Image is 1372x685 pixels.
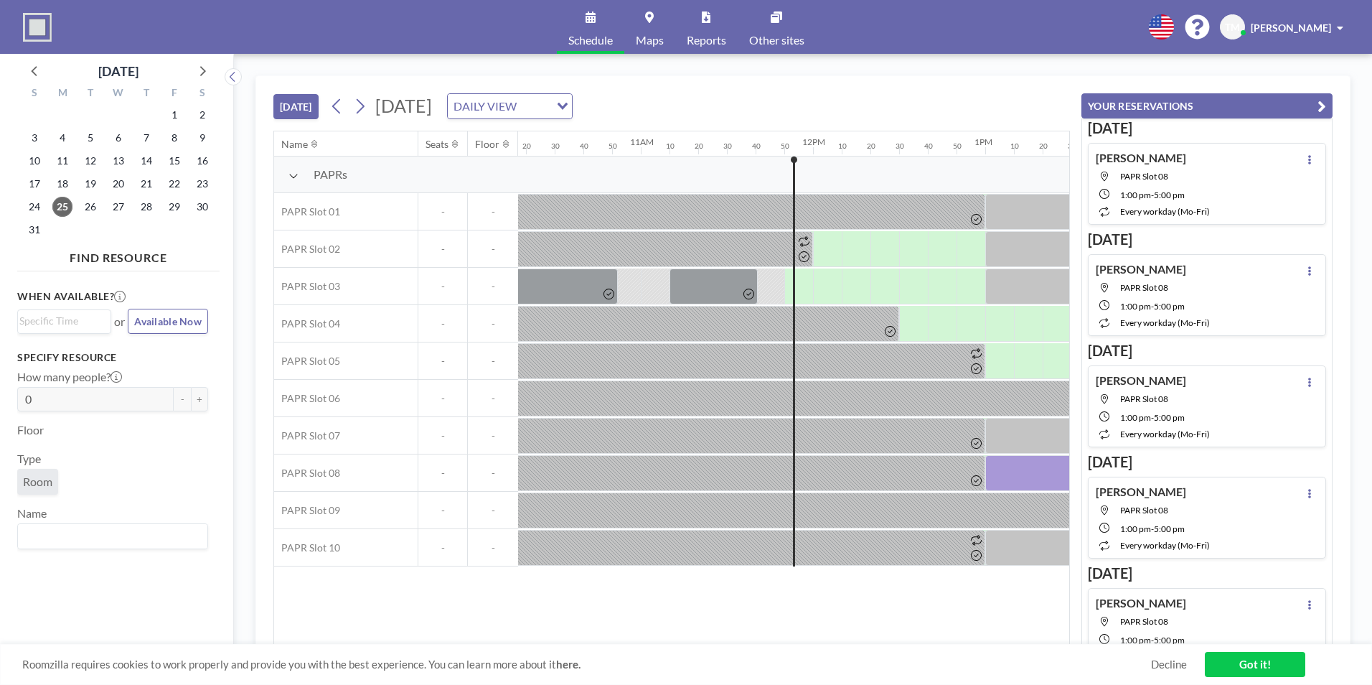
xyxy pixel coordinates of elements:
[1120,505,1168,516] span: PAPR Slot 08
[1154,190,1185,200] span: 5:00 PM
[551,141,560,151] div: 30
[556,658,581,671] a: here.
[52,151,72,171] span: Monday, August 11, 2025
[468,317,518,330] span: -
[802,136,825,147] div: 12PM
[1151,658,1187,671] a: Decline
[108,197,128,217] span: Wednesday, August 27, 2025
[23,475,52,489] span: Room
[468,504,518,517] span: -
[274,467,340,480] span: PAPR Slot 08
[468,205,518,218] span: -
[1096,373,1186,388] h4: [PERSON_NAME]
[160,85,188,103] div: F
[418,317,467,330] span: -
[522,141,531,151] div: 20
[1081,93,1333,118] button: YOUR RESERVATIONS
[274,504,340,517] span: PAPR Slot 09
[52,174,72,194] span: Monday, August 18, 2025
[1068,141,1076,151] div: 30
[1205,652,1305,677] a: Got it!
[1120,301,1151,312] span: 1:00 PM
[80,151,100,171] span: Tuesday, August 12, 2025
[281,138,308,151] div: Name
[17,506,47,521] label: Name
[49,85,77,103] div: M
[418,280,467,293] span: -
[19,527,199,546] input: Search for option
[475,138,499,151] div: Floor
[80,197,100,217] span: Tuesday, August 26, 2025
[468,467,518,480] span: -
[1088,453,1326,471] h3: [DATE]
[666,141,675,151] div: 10
[134,315,202,327] span: Available Now
[105,85,133,103] div: W
[22,658,1151,671] span: Roomzilla requires cookies to work properly and provide you with the best experience. You can lea...
[136,197,156,217] span: Thursday, August 28, 2025
[274,541,340,554] span: PAPR Slot 10
[128,309,208,334] button: Available Now
[1151,412,1154,423] span: -
[1120,282,1168,293] span: PAPR Slot 08
[418,392,467,405] span: -
[274,355,340,368] span: PAPR Slot 05
[24,197,44,217] span: Sunday, August 24, 2025
[867,141,875,151] div: 20
[108,128,128,148] span: Wednesday, August 6, 2025
[521,97,548,116] input: Search for option
[80,128,100,148] span: Tuesday, August 5, 2025
[273,94,319,119] button: [DATE]
[1120,635,1151,646] span: 1:00 PM
[114,314,125,329] span: or
[1096,485,1186,499] h4: [PERSON_NAME]
[24,128,44,148] span: Sunday, August 3, 2025
[17,452,41,466] label: Type
[17,370,122,384] label: How many people?
[468,280,518,293] span: -
[80,174,100,194] span: Tuesday, August 19, 2025
[1096,151,1186,165] h4: [PERSON_NAME]
[274,243,340,256] span: PAPR Slot 02
[1088,564,1326,582] h3: [DATE]
[687,34,726,46] span: Reports
[24,220,44,240] span: Sunday, August 31, 2025
[274,280,340,293] span: PAPR Slot 03
[19,313,103,329] input: Search for option
[136,174,156,194] span: Thursday, August 21, 2025
[52,128,72,148] span: Monday, August 4, 2025
[24,174,44,194] span: Sunday, August 17, 2025
[274,317,340,330] span: PAPR Slot 04
[188,85,216,103] div: S
[418,429,467,442] span: -
[192,105,212,125] span: Saturday, August 2, 2025
[191,387,208,411] button: +
[174,387,191,411] button: -
[18,524,207,549] div: Search for option
[924,141,933,151] div: 40
[468,541,518,554] span: -
[1096,596,1186,610] h4: [PERSON_NAME]
[17,245,220,265] h4: FIND RESOURCE
[781,141,789,151] div: 50
[1010,141,1019,151] div: 10
[136,151,156,171] span: Thursday, August 14, 2025
[1096,262,1186,276] h4: [PERSON_NAME]
[448,94,572,118] div: Search for option
[1120,540,1210,551] span: every workday (Mo-Fri)
[23,13,52,42] img: organization-logo
[136,128,156,148] span: Thursday, August 7, 2025
[132,85,160,103] div: T
[630,136,654,147] div: 11AM
[1088,230,1326,248] h3: [DATE]
[108,174,128,194] span: Wednesday, August 20, 2025
[52,197,72,217] span: Monday, August 25, 2025
[749,34,804,46] span: Other sites
[974,136,992,147] div: 1PM
[24,151,44,171] span: Sunday, August 10, 2025
[314,167,347,182] span: PAPRs
[1120,429,1210,439] span: every workday (Mo-Fri)
[192,151,212,171] span: Saturday, August 16, 2025
[418,243,467,256] span: -
[274,392,340,405] span: PAPR Slot 06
